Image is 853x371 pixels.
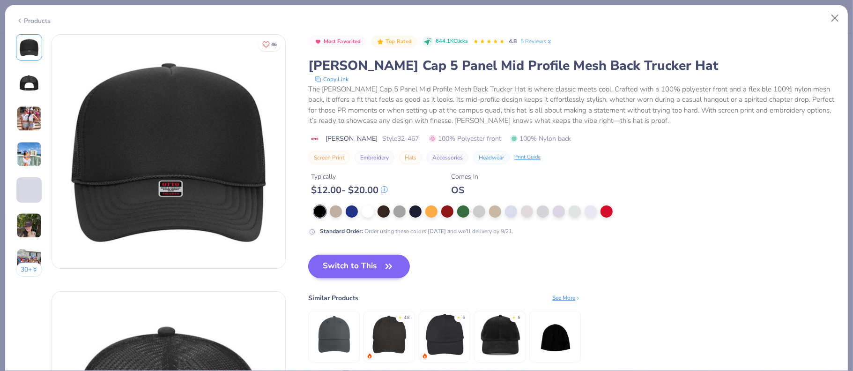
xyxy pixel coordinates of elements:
img: brand logo [308,135,321,143]
div: Order using these colors [DATE] and we’ll delivery by 9/21. [320,227,513,235]
img: Big Accessories Knit Beanie [533,312,578,357]
span: Top Rated [386,39,412,44]
div: The [PERSON_NAME] Cap 5 Panel Mid Profile Mesh Back Trucker Hat is where classic meets cool. Craf... [308,84,837,126]
div: [PERSON_NAME] Cap 5 Panel Mid Profile Mesh Back Trucker Hat [308,57,837,75]
img: User generated content [16,106,42,131]
span: 644.1K Clicks [436,38,467,45]
div: See More [552,294,581,302]
img: Big Accessories Corduroy Cap [478,312,522,357]
button: Headwear [473,151,510,164]
span: 46 [271,42,277,47]
span: 100% Nylon back [511,134,571,144]
div: 5 [518,315,520,321]
button: Switch to This [308,255,410,278]
div: 4.8 Stars [473,34,505,49]
img: Adams Optimum Pigment Dyed-Cap [367,312,412,357]
button: Embroidery [355,151,394,164]
div: ★ [512,315,516,318]
img: trending.gif [422,353,428,359]
button: Screen Print [308,151,350,164]
div: Comes In [451,172,478,182]
img: User generated content [16,203,18,228]
button: Badge Button [309,36,366,48]
span: [PERSON_NAME] [326,134,378,144]
img: User generated content [16,213,42,238]
img: Most Favorited sort [314,38,322,45]
img: Top Rated sort [377,38,384,45]
img: Authentic Pigment Direct-Dyed Twill Cap [312,312,356,357]
div: 4.8 [404,315,409,321]
span: Most Favorited [324,39,361,44]
span: 100% Polyester front [429,134,501,144]
img: trending.gif [367,353,372,359]
div: ★ [457,315,460,318]
button: Like [258,38,281,51]
a: 5 Reviews [520,37,553,45]
button: 30+ [16,263,43,277]
strong: Standard Order : [320,227,363,235]
button: Hats [399,151,422,164]
div: $ 12.00 - $ 20.00 [311,184,388,196]
img: Back [18,72,40,94]
img: Front [52,35,285,268]
img: Big Accessories 6-Panel Twill Unstructured Cap [423,312,467,357]
span: Style 32-467 [382,134,419,144]
div: Typically [311,172,388,182]
div: Print Guide [514,153,541,161]
span: 4.8 [509,38,517,45]
div: Products [16,16,51,26]
button: Badge Button [371,36,416,48]
div: 5 [462,315,465,321]
button: copy to clipboard [312,75,351,84]
div: Similar Products [308,293,358,303]
button: Accessories [427,151,468,164]
img: Front [18,36,40,59]
button: Close [826,9,844,27]
div: OS [451,184,478,196]
img: User generated content [16,249,42,274]
div: ★ [398,315,402,318]
img: User generated content [16,142,42,167]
